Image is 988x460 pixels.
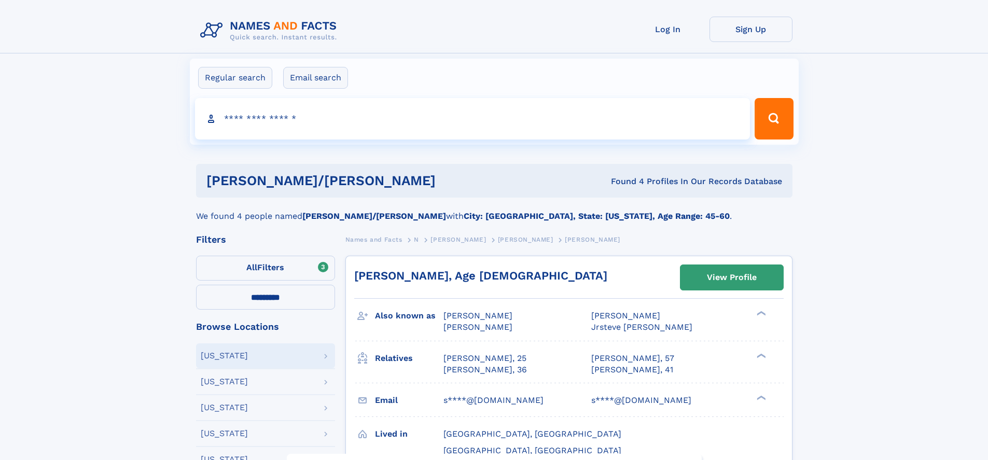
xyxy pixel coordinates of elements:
div: [US_STATE] [201,403,248,412]
span: [PERSON_NAME] [591,311,660,320]
div: Found 4 Profiles In Our Records Database [523,176,782,187]
a: [PERSON_NAME], 57 [591,353,674,364]
div: Browse Locations [196,322,335,331]
span: All [246,262,257,272]
div: [US_STATE] [201,352,248,360]
span: N [414,236,419,243]
span: [PERSON_NAME] [498,236,553,243]
span: [PERSON_NAME] [443,311,512,320]
b: [PERSON_NAME]/[PERSON_NAME] [302,211,446,221]
span: Jrsteve [PERSON_NAME] [591,322,692,332]
div: View Profile [707,266,757,289]
div: ❯ [754,394,767,401]
div: Filters [196,235,335,244]
div: [US_STATE] [201,429,248,438]
a: [PERSON_NAME], 41 [591,364,673,375]
a: Names and Facts [345,233,402,246]
span: [GEOGRAPHIC_DATA], [GEOGRAPHIC_DATA] [443,445,621,455]
a: [PERSON_NAME], 36 [443,364,527,375]
a: Sign Up [709,17,792,42]
div: We found 4 people named with . [196,198,792,222]
div: ❯ [754,352,767,359]
h3: Email [375,392,443,409]
h1: [PERSON_NAME]/[PERSON_NAME] [206,174,523,187]
h3: Lived in [375,425,443,443]
b: City: [GEOGRAPHIC_DATA], State: [US_STATE], Age Range: 45-60 [464,211,730,221]
label: Email search [283,67,348,89]
span: [PERSON_NAME] [565,236,620,243]
h3: Also known as [375,307,443,325]
a: [PERSON_NAME], Age [DEMOGRAPHIC_DATA] [354,269,607,282]
a: [PERSON_NAME] [498,233,553,246]
span: [PERSON_NAME] [430,236,486,243]
div: [US_STATE] [201,378,248,386]
button: Search Button [755,98,793,140]
a: N [414,233,419,246]
a: View Profile [680,265,783,290]
span: [GEOGRAPHIC_DATA], [GEOGRAPHIC_DATA] [443,429,621,439]
div: ❯ [754,310,767,317]
a: [PERSON_NAME], 25 [443,353,526,364]
a: [PERSON_NAME] [430,233,486,246]
h3: Relatives [375,350,443,367]
img: Logo Names and Facts [196,17,345,45]
input: search input [195,98,750,140]
span: [PERSON_NAME] [443,322,512,332]
a: Log In [627,17,709,42]
label: Regular search [198,67,272,89]
label: Filters [196,256,335,281]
